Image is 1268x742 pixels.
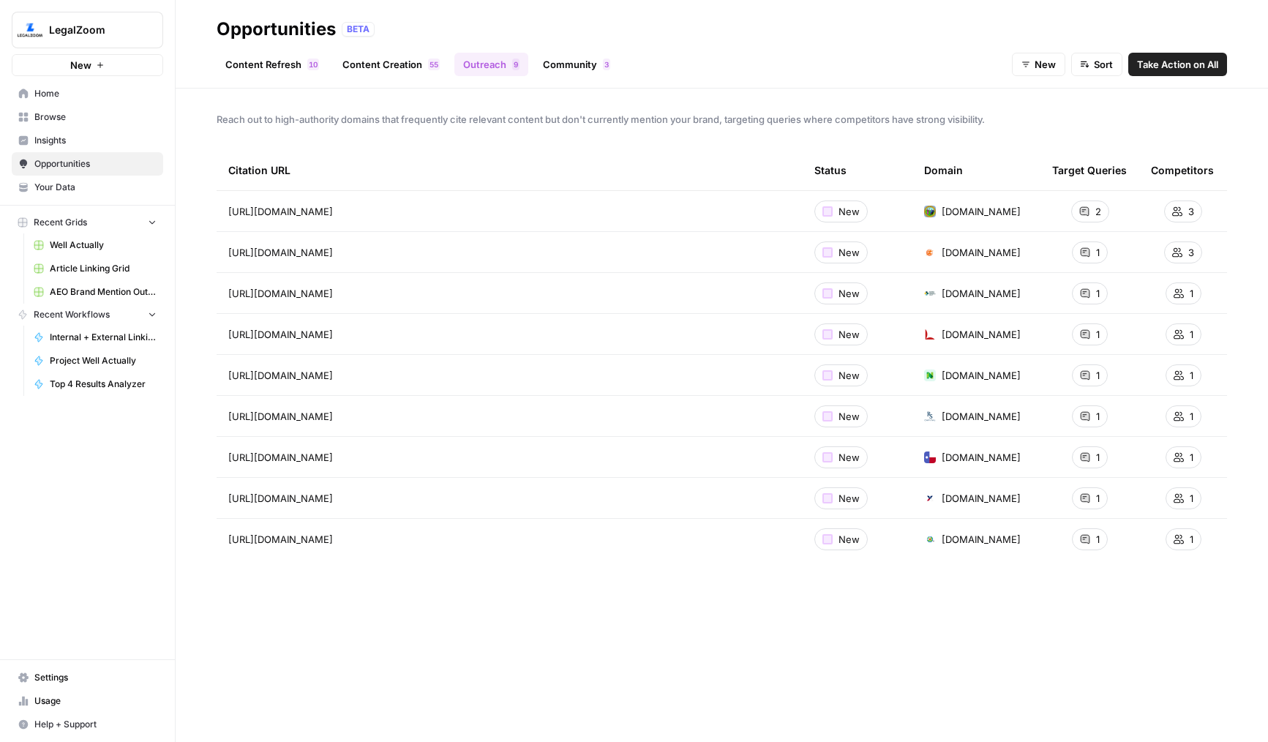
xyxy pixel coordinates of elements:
a: Settings [12,666,163,689]
span: [URL][DOMAIN_NAME] [228,409,333,424]
button: Sort [1071,53,1122,76]
span: New [839,327,860,342]
img: k6repzo52bsoln1twgm8beay126u [924,492,936,504]
span: Well Actually [50,239,157,252]
a: Internal + External Linking Quality Control [27,326,163,349]
span: [URL][DOMAIN_NAME] [228,327,333,342]
div: 9 [512,59,519,70]
div: 55 [428,59,440,70]
button: New [1012,53,1065,76]
span: Project Well Actually [50,354,157,367]
button: Help + Support [12,713,163,736]
span: [DOMAIN_NAME] [942,204,1021,219]
button: New [12,54,163,76]
img: LegalZoom Logo [17,17,43,43]
div: Competitors [1151,150,1214,190]
span: LegalZoom [49,23,138,37]
img: t480rnml4vwc2awzp6980v1ir39t [924,411,936,422]
span: 1 [1096,286,1100,301]
span: 1 [1190,368,1193,383]
span: 3 [604,59,609,70]
span: [URL][DOMAIN_NAME] [228,450,333,465]
span: New [839,204,860,219]
span: [DOMAIN_NAME] [942,327,1021,342]
a: Home [12,82,163,105]
span: 3 [1188,245,1194,260]
div: Status [814,150,847,190]
div: BETA [342,22,375,37]
span: [DOMAIN_NAME] [942,450,1021,465]
a: Usage [12,689,163,713]
span: New [839,532,860,547]
span: [DOMAIN_NAME] [942,532,1021,547]
span: 9 [514,59,518,70]
span: Top 4 Results Analyzer [50,378,157,391]
img: w7c5aebo9fskpawg5133jjfn0ud0 [924,206,936,217]
span: [DOMAIN_NAME] [942,286,1021,301]
button: Workspace: LegalZoom [12,12,163,48]
span: Your Data [34,181,157,194]
span: [DOMAIN_NAME] [942,409,1021,424]
span: [URL][DOMAIN_NAME] [228,491,333,506]
span: [DOMAIN_NAME] [942,245,1021,260]
span: 0 [313,59,318,70]
span: [URL][DOMAIN_NAME] [228,368,333,383]
button: Take Action on All [1128,53,1227,76]
span: 1 [1096,409,1100,424]
span: Usage [34,694,157,708]
span: [URL][DOMAIN_NAME] [228,286,333,301]
span: 1 [1190,286,1193,301]
div: 3 [603,59,610,70]
span: 1 [1190,409,1193,424]
a: Top 4 Results Analyzer [27,372,163,396]
span: New [839,491,860,506]
img: ktjz7l31h7abugafj812671ix75d [924,451,936,463]
span: 1 [1096,532,1100,547]
a: AEO Brand Mention Outreach [27,280,163,304]
span: Recent Workflows [34,308,110,321]
span: 1 [1190,491,1193,506]
span: 1 [1096,245,1100,260]
span: Internal + External Linking Quality Control [50,331,157,344]
a: Opportunities [12,152,163,176]
div: Citation URL [228,150,791,190]
a: Content Refresh10 [217,53,328,76]
span: 5 [429,59,434,70]
span: 1 [1096,368,1100,383]
img: 20w3nsypy7u5aj3pj7ayb2d0ossy [924,247,936,258]
span: New [839,368,860,383]
span: [DOMAIN_NAME] [942,368,1021,383]
span: Sort [1094,57,1113,72]
span: 1 [309,59,313,70]
span: Article Linking Grid [50,262,157,275]
div: 10 [307,59,319,70]
span: 5 [434,59,438,70]
span: 3 [1188,204,1194,219]
img: o1kl24hfrnemc8tyx0qdcvrpl038 [924,329,936,340]
span: Reach out to high-authority domains that frequently cite relevant content but don't currently men... [217,112,1227,127]
span: Take Action on All [1137,57,1218,72]
span: New [1035,57,1056,72]
span: AEO Brand Mention Outreach [50,285,157,299]
span: 2 [1095,204,1101,219]
span: 1 [1190,450,1193,465]
img: 1fuyu0ujs8mot1g034wh0e9xxlix [924,288,936,299]
div: Domain [924,150,963,190]
span: Recent Grids [34,216,87,229]
span: Home [34,87,157,100]
span: Settings [34,671,157,684]
span: 1 [1190,532,1193,547]
div: Target Queries [1052,150,1127,190]
span: [URL][DOMAIN_NAME] [228,204,333,219]
span: New [839,450,860,465]
span: [URL][DOMAIN_NAME] [228,245,333,260]
span: 1 [1096,450,1100,465]
span: Insights [34,134,157,147]
span: New [839,286,860,301]
a: Your Data [12,176,163,199]
a: Content Creation55 [334,53,449,76]
span: [URL][DOMAIN_NAME] [228,532,333,547]
span: New [839,409,860,424]
div: Opportunities [217,18,336,41]
span: New [70,58,91,72]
